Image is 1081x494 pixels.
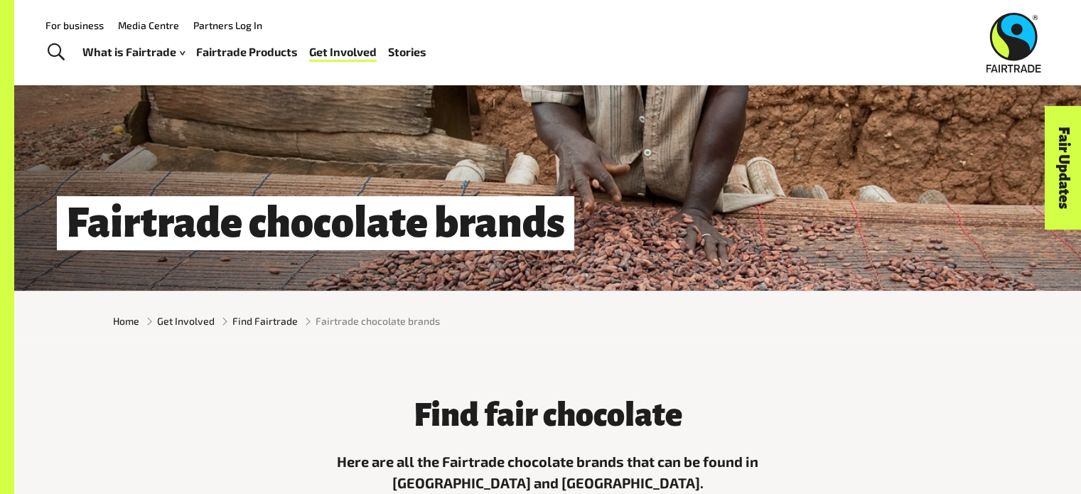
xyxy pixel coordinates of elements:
[38,35,73,70] a: Toggle Search
[57,196,574,251] h1: Fairtrade chocolate brands
[335,451,761,493] p: Here are all the Fairtrade chocolate brands that can be found in [GEOGRAPHIC_DATA] and [GEOGRAPHI...
[157,313,215,328] a: Get Involved
[309,42,377,63] a: Get Involved
[82,42,185,63] a: What is Fairtrade
[193,19,262,31] a: Partners Log In
[316,313,440,328] span: Fairtrade chocolate brands
[986,13,1041,73] img: Fairtrade Australia New Zealand logo
[118,19,179,31] a: Media Centre
[113,313,139,328] a: Home
[232,313,298,328] a: Find Fairtrade
[388,42,426,63] a: Stories
[196,42,298,63] a: Fairtrade Products
[45,19,104,31] a: For business
[335,397,761,433] h3: Find fair chocolate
